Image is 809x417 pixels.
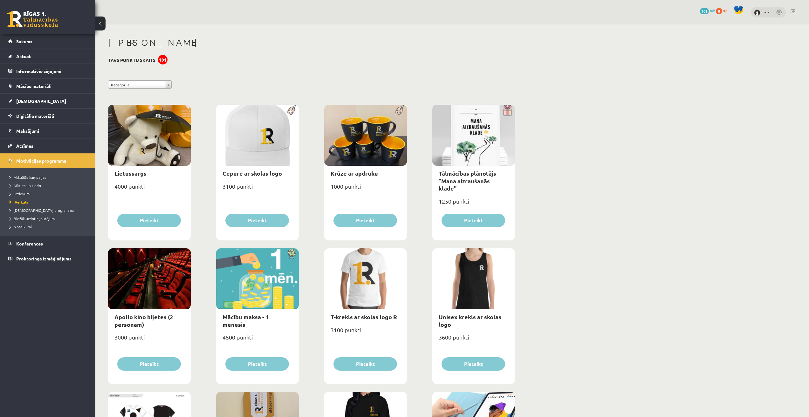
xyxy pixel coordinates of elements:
a: Cepure ar skolas logo [223,170,282,177]
span: [DEMOGRAPHIC_DATA] [16,98,66,104]
a: Atzīmes [8,138,87,153]
button: Pieteikt [117,357,181,371]
img: - - [754,10,760,16]
a: 0 xp [716,8,730,13]
button: Pieteikt [225,214,289,227]
span: 101 [700,8,709,14]
span: Biežāk uzdotie jautājumi [10,216,56,221]
div: 101 [158,55,168,64]
span: xp [723,8,727,13]
button: Pieteikt [117,214,181,227]
a: Kategorija [108,80,172,89]
span: Proktoringa izmēģinājums [16,256,72,261]
span: mP [710,8,715,13]
legend: Maksājumi [16,124,87,138]
span: Mācies un ziedo [10,183,41,188]
a: Digitālie materiāli [8,109,87,123]
span: Mācību materiāli [16,83,51,89]
a: Aktuālās kampaņas [10,174,89,180]
img: Populāra prece [393,105,407,116]
span: Motivācijas programma [16,158,66,164]
div: 3600 punkti [432,332,515,348]
a: [DEMOGRAPHIC_DATA] programma [10,207,89,213]
a: Noteikumi [10,224,89,230]
a: Sākums [8,34,87,49]
a: Unisex krekls ar skolas logo [439,313,501,328]
span: Digitālie materiāli [16,113,54,119]
a: Krūze ar apdruku [331,170,378,177]
a: Uzdevumi [10,191,89,197]
div: 4500 punkti [216,332,299,348]
a: Maksājumi [8,124,87,138]
a: Rīgas 1. Tālmācības vidusskola [7,11,58,27]
a: Aktuāli [8,49,87,64]
a: Mācies un ziedo [10,183,89,188]
h3: Tavs punktu skaits [108,57,155,63]
span: Uzdevumi [10,191,31,196]
span: Konferences [16,241,43,246]
a: Biežāk uzdotie jautājumi [10,216,89,221]
span: Noteikumi [10,224,32,229]
div: 3000 punkti [108,332,191,348]
span: Aktuāli [16,53,31,59]
a: Proktoringa izmēģinājums [8,251,87,266]
a: Lietussargs [114,170,147,177]
a: Mācību materiāli [8,79,87,93]
span: Sākums [16,38,32,44]
img: Atlaide [285,248,299,259]
div: 1000 punkti [324,181,407,197]
a: Informatīvie ziņojumi [8,64,87,78]
button: Pieteikt [333,214,397,227]
button: Pieteikt [442,214,505,227]
a: Apollo kino biļetes (2 personām) [114,313,173,328]
a: [DEMOGRAPHIC_DATA] [8,94,87,108]
div: 3100 punkti [216,181,299,197]
a: Mācību maksa - 1 mēnesis [223,313,269,328]
a: T-krekls ar skolas logo R [331,313,397,320]
div: 3100 punkti [324,325,407,340]
button: Pieteikt [225,357,289,371]
a: 101 mP [700,8,715,13]
button: Pieteikt [333,357,397,371]
legend: Informatīvie ziņojumi [16,64,87,78]
span: Veikals [10,199,28,205]
button: Pieteikt [442,357,505,371]
div: 4000 punkti [108,181,191,197]
span: Atzīmes [16,143,33,149]
a: - - [764,9,770,15]
a: Veikals [10,199,89,205]
span: Kategorija [111,81,163,89]
img: Populāra prece [285,105,299,116]
h1: [PERSON_NAME] [108,37,515,48]
span: Aktuālās kampaņas [10,175,46,180]
a: Tālmācības plānotājs "Mana aizraušanās klade" [439,170,496,192]
a: Konferences [8,236,87,251]
div: 1250 punkti [432,196,515,212]
img: Dāvana ar pārsteigumu [501,105,515,116]
span: [DEMOGRAPHIC_DATA] programma [10,208,74,213]
a: Motivācijas programma [8,153,87,168]
span: 0 [716,8,722,14]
